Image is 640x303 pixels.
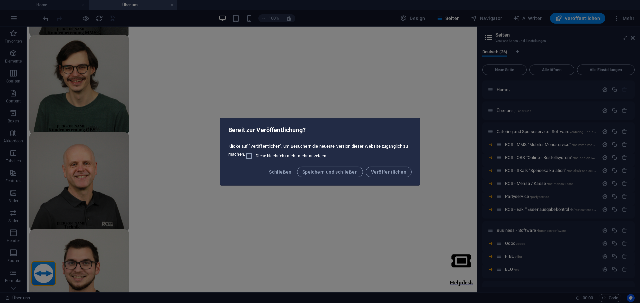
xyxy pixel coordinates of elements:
h2: Bereit zur Veröffentlichung? [228,126,412,134]
div: Klicke auf "Veröffentlichen", um Besuchern die neueste Version dieser Website zugänglich zu machen. [220,141,420,163]
button: Schließen [266,167,294,177]
span: Veröffentlichen [371,169,406,175]
span: Schließen [269,169,292,175]
span: Diese Nachricht nicht mehr anzeigen [256,153,326,159]
button: Veröffentlichen [366,167,412,177]
span: Speichern und schließen [302,169,358,175]
button: Speichern und schließen [297,167,363,177]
